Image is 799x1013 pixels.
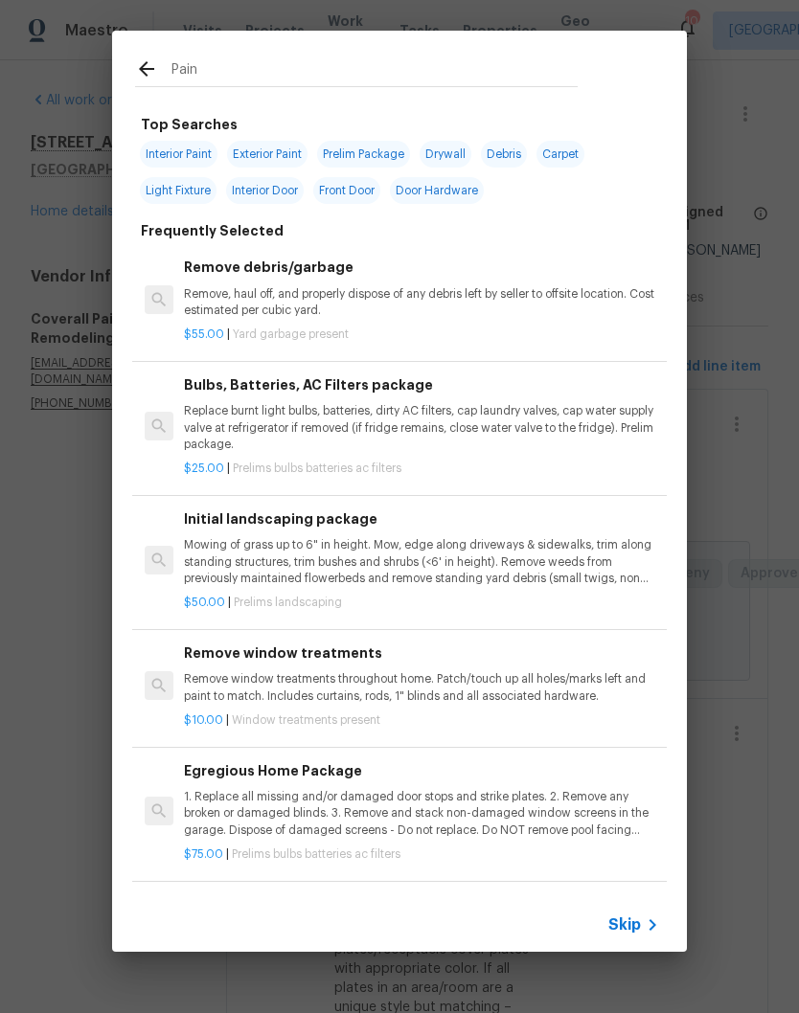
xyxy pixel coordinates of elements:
p: | [184,461,659,477]
span: Prelims landscaping [234,597,342,608]
p: | [184,846,659,863]
span: Debris [481,141,527,168]
p: 1. Replace all missing and/or damaged door stops and strike plates. 2. Remove any broken or damag... [184,789,659,838]
span: Front Door [313,177,380,204]
h6: Trim bushes/overgrown [PERSON_NAME] [184,894,659,915]
p: Remove, haul off, and properly dispose of any debris left by seller to offsite location. Cost est... [184,286,659,319]
span: Skip [608,915,641,934]
h6: Remove debris/garbage [184,257,659,278]
p: Replace burnt light bulbs, batteries, dirty AC filters, cap laundry valves, cap water supply valv... [184,403,659,452]
h6: Top Searches [141,114,238,135]
h6: Egregious Home Package [184,760,659,781]
h6: Frequently Selected [141,220,284,241]
input: Search issues or repairs [171,57,578,86]
p: | [184,712,659,729]
span: $75.00 [184,848,223,860]
span: Carpet [536,141,584,168]
span: $10.00 [184,714,223,726]
p: | [184,595,659,611]
span: Prelims bulbs batteries ac filters [233,462,401,474]
h6: Bulbs, Batteries, AC Filters package [184,374,659,395]
span: Interior Paint [140,141,217,168]
span: Door Hardware [390,177,484,204]
span: $50.00 [184,597,225,608]
span: $55.00 [184,328,224,340]
span: Light Fixture [140,177,217,204]
span: Exterior Paint [227,141,308,168]
span: Prelims bulbs batteries ac filters [232,848,400,860]
span: Window treatments present [232,714,380,726]
span: Drywall [420,141,471,168]
p: Remove window treatments throughout home. Patch/touch up all holes/marks left and paint to match.... [184,671,659,704]
h6: Remove window treatments [184,642,659,664]
h6: Initial landscaping package [184,508,659,529]
span: $25.00 [184,462,224,474]
p: | [184,326,659,343]
span: Yard garbage present [233,328,349,340]
span: Interior Door [226,177,304,204]
p: Mowing of grass up to 6" in height. Mow, edge along driveways & sidewalks, trim along standing st... [184,537,659,586]
span: Prelim Package [317,141,410,168]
